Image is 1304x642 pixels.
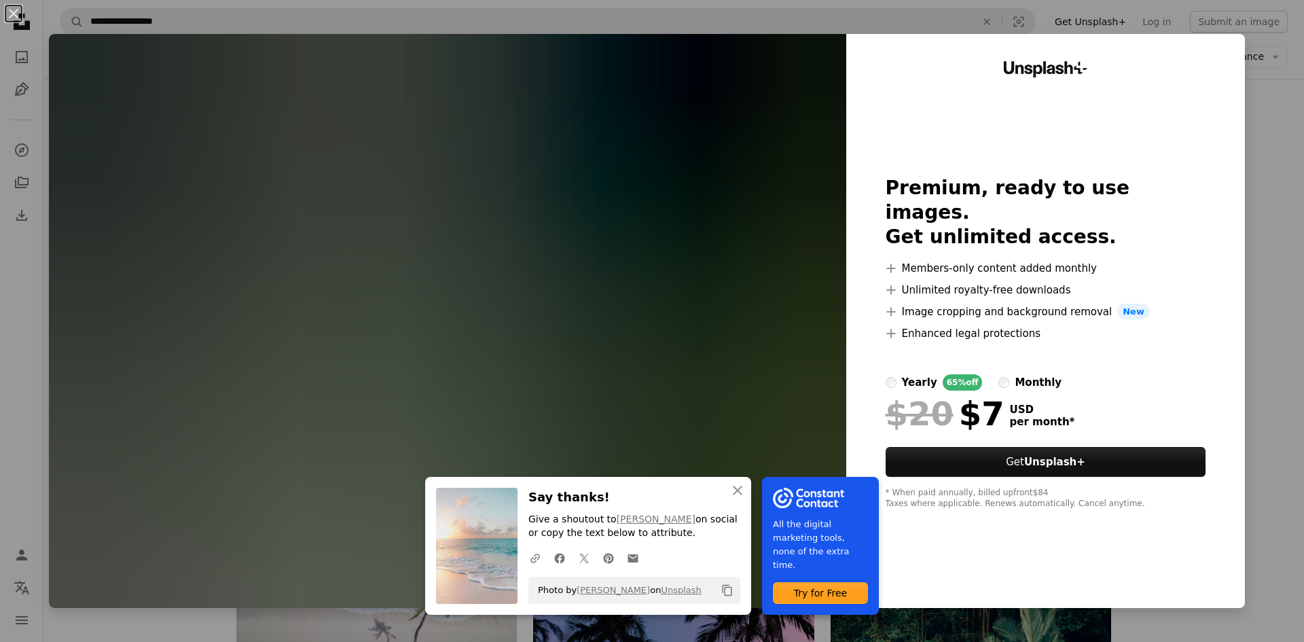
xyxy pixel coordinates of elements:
[716,579,739,602] button: Copy to clipboard
[762,477,879,615] a: All the digital marketing tools, none of the extra time.Try for Free
[617,514,695,524] a: [PERSON_NAME]
[886,325,1206,342] li: Enhanced legal protections
[661,585,701,595] a: Unsplash
[528,513,740,540] p: Give a shoutout to on social or copy the text below to attribute.
[886,396,1004,431] div: $7
[998,377,1009,388] input: monthly
[577,585,650,595] a: [PERSON_NAME]
[886,260,1206,277] li: Members-only content added monthly
[943,374,983,391] div: 65% off
[773,518,868,572] span: All the digital marketing tools, none of the extra time.
[531,579,702,601] span: Photo by on
[596,544,621,571] a: Share on Pinterest
[1010,416,1075,428] span: per month *
[773,488,844,508] img: file-1754318165549-24bf788d5b37
[886,447,1206,477] button: GetUnsplash+
[1015,374,1062,391] div: monthly
[886,488,1206,510] div: * When paid annually, billed upfront $84 Taxes where applicable. Renews automatically. Cancel any...
[1010,404,1075,416] span: USD
[886,396,954,431] span: $20
[621,544,645,571] a: Share over email
[886,377,896,388] input: yearly65%off
[773,582,868,604] div: Try for Free
[528,488,740,507] h3: Say thanks!
[886,282,1206,298] li: Unlimited royalty-free downloads
[1117,304,1150,320] span: New
[547,544,572,571] a: Share on Facebook
[902,374,937,391] div: yearly
[886,176,1206,249] h2: Premium, ready to use images. Get unlimited access.
[886,304,1206,320] li: Image cropping and background removal
[572,544,596,571] a: Share on Twitter
[1024,456,1085,468] strong: Unsplash+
